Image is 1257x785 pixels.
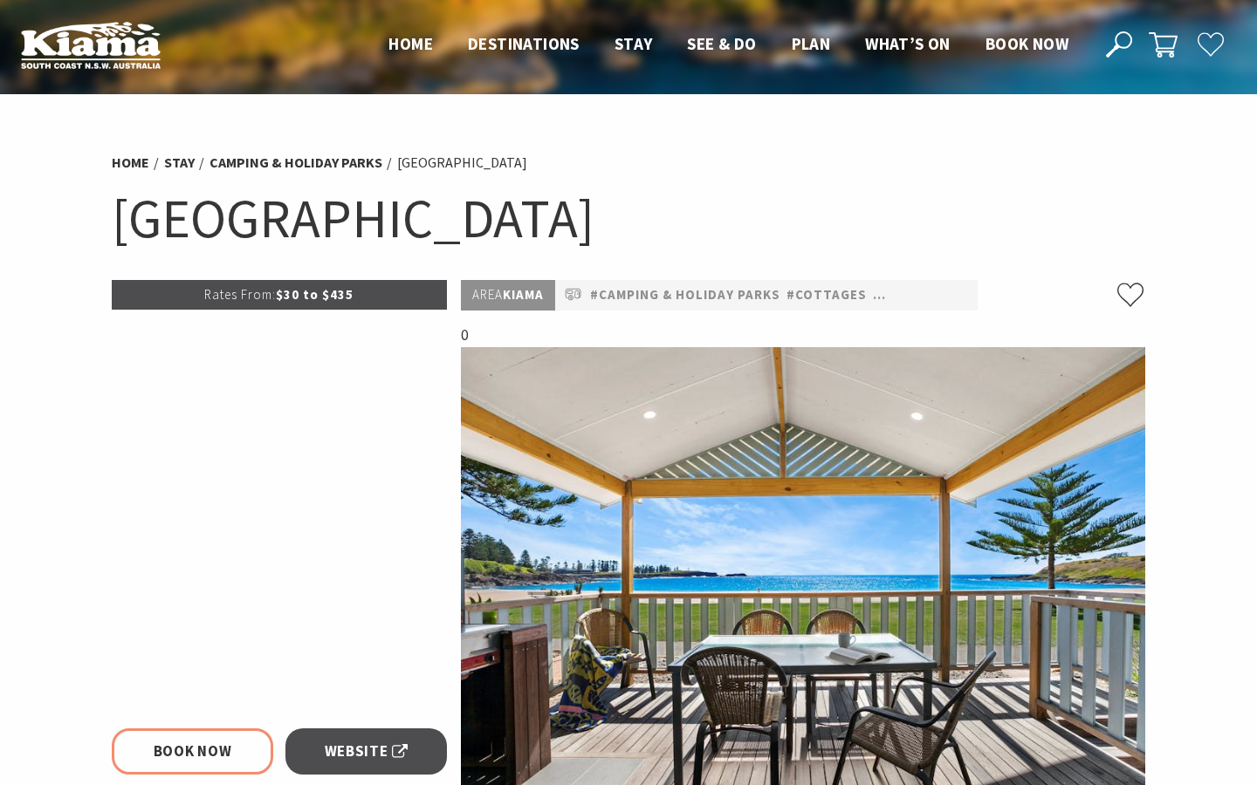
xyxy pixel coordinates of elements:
a: Home [388,33,433,56]
span: Stay [615,33,653,54]
span: What’s On [865,33,951,54]
span: Plan [792,33,831,54]
a: See & Do [687,33,756,56]
a: Home [112,154,149,172]
li: [GEOGRAPHIC_DATA] [397,152,527,174]
a: Destinations [468,33,580,56]
span: Home [388,33,433,54]
a: Stay [615,33,653,56]
a: Website [285,728,447,775]
a: Camping & Holiday Parks [209,154,382,172]
a: #Camping & Holiday Parks [590,284,780,306]
span: See & Do [687,33,756,54]
span: Website [325,740,409,763]
p: $30 to $435 [112,280,447,310]
span: Area [472,286,503,303]
p: Kiama [461,280,555,311]
img: Kiama Logo [21,21,161,69]
a: #Cottages [786,284,867,306]
span: Destinations [468,33,580,54]
a: Stay [164,154,195,172]
a: Plan [792,33,831,56]
span: Book now [986,33,1068,54]
h1: [GEOGRAPHIC_DATA] [112,183,1145,254]
a: What’s On [865,33,951,56]
nav: Main Menu [371,31,1086,59]
a: #Pet Friendly [873,284,974,306]
a: Book now [986,33,1068,56]
a: Book Now [112,728,273,775]
span: Rates From: [204,286,276,303]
